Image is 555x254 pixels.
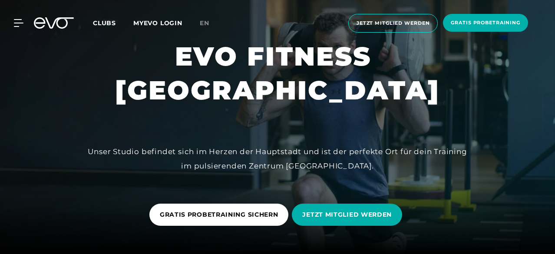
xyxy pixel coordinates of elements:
[149,197,292,232] a: GRATIS PROBETRAINING SICHERN
[200,19,209,27] span: en
[440,14,531,33] a: Gratis Probetraining
[160,210,278,219] span: GRATIS PROBETRAINING SICHERN
[346,14,440,33] a: Jetzt Mitglied werden
[200,18,220,28] a: en
[93,19,133,27] a: Clubs
[82,145,473,173] div: Unser Studio befindet sich im Herzen der Hauptstadt und ist der perfekte Ort für dein Training im...
[133,19,182,27] a: MYEVO LOGIN
[292,197,406,232] a: JETZT MITGLIED WERDEN
[357,20,429,27] span: Jetzt Mitglied werden
[451,19,520,26] span: Gratis Probetraining
[115,40,440,107] h1: EVO FITNESS [GEOGRAPHIC_DATA]
[93,19,116,27] span: Clubs
[302,210,392,219] span: JETZT MITGLIED WERDEN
